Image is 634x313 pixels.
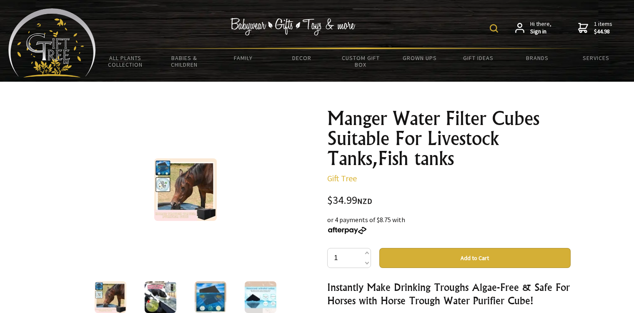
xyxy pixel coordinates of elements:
img: Manger Water Filter Cubes Suitable For Livestock Tanks,Fish tanks [95,281,126,313]
img: Manger Water Filter Cubes Suitable For Livestock Tanks,Fish tanks [145,281,176,313]
span: NZD [357,196,372,206]
img: Babywear - Gifts - Toys & more [231,18,356,35]
img: Manger Water Filter Cubes Suitable For Livestock Tanks,Fish tanks [245,281,276,313]
img: Afterpay [327,227,367,234]
strong: $44.98 [594,28,612,35]
a: 1 items$44.98 [578,20,612,35]
img: Babyware - Gifts - Toys and more... [8,8,96,78]
div: $34.99 [327,195,571,206]
img: Manger Water Filter Cubes Suitable For Livestock Tanks,Fish tanks [154,158,217,221]
a: Custom Gift Box [331,49,390,73]
a: Decor [273,49,331,67]
img: Manger Water Filter Cubes Suitable For Livestock Tanks,Fish tanks [195,281,226,313]
button: Add to Cart [379,248,571,268]
a: Hi there,Sign in [515,20,551,35]
div: or 4 payments of $8.75 with [327,215,571,235]
h1: Manger Water Filter Cubes Suitable For Livestock Tanks,Fish tanks [327,108,571,168]
h3: Instantly Make Drinking Troughs Algae-Free & Safe For Horses with Horse Trough Water Purifier Cube! [327,280,571,307]
a: Babies & Children [155,49,213,73]
a: All Plants Collection [96,49,155,73]
span: 1 items [594,20,612,35]
img: product search [490,24,498,33]
strong: Sign in [530,28,551,35]
a: Grown Ups [390,49,449,67]
a: Gift Ideas [449,49,508,67]
a: Gift Tree [327,173,357,183]
span: Hi there, [530,20,551,35]
a: Services [567,49,626,67]
a: Brands [508,49,567,67]
a: Family [213,49,272,67]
